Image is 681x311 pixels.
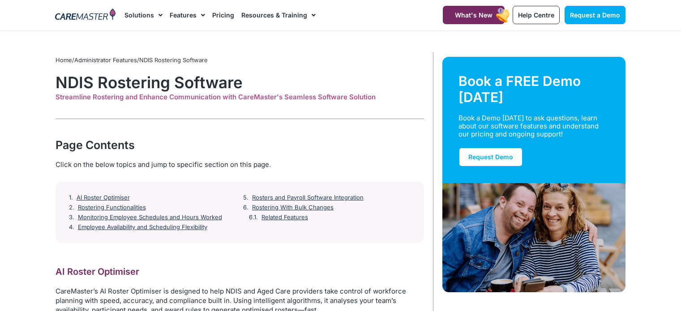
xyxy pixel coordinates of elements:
a: Request a Demo [565,6,625,24]
a: Monitoring Employee Schedules and Hours Worked [78,214,222,221]
a: Rostering With Bulk Changes [252,204,334,211]
a: Rostering Functionalities [78,204,146,211]
a: What's New [443,6,505,24]
div: Book a FREE Demo [DATE] [458,73,610,105]
a: Employee Availability and Scheduling Flexibility [78,224,207,231]
a: Home [56,56,72,64]
a: AI Roster Optimiser [77,194,130,201]
span: Help Centre [518,11,554,19]
span: Request Demo [468,153,513,161]
div: Streamline Rostering and Enhance Communication with CareMaster's Seamless Software Solution [56,93,424,101]
a: Help Centre [513,6,560,24]
a: Administrator Features [74,56,137,64]
span: NDIS Rostering Software [139,56,208,64]
span: What's New [455,11,493,19]
div: Click on the below topics and jump to specific section on this page. [56,160,424,170]
div: Book a Demo [DATE] to ask questions, learn about our software features and understand our pricing... [458,114,599,138]
h1: NDIS Rostering Software [56,73,424,92]
div: Page Contents [56,137,424,153]
a: Request Demo [458,147,523,167]
h2: AI Roster Optimiser [56,266,424,277]
img: CareMaster Logo [55,9,116,22]
img: Support Worker and NDIS Participant out for a coffee. [442,183,626,292]
a: Related Features [261,214,308,221]
a: Rosters and Payroll Software Integration [252,194,364,201]
span: / / [56,56,208,64]
span: Request a Demo [570,11,620,19]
